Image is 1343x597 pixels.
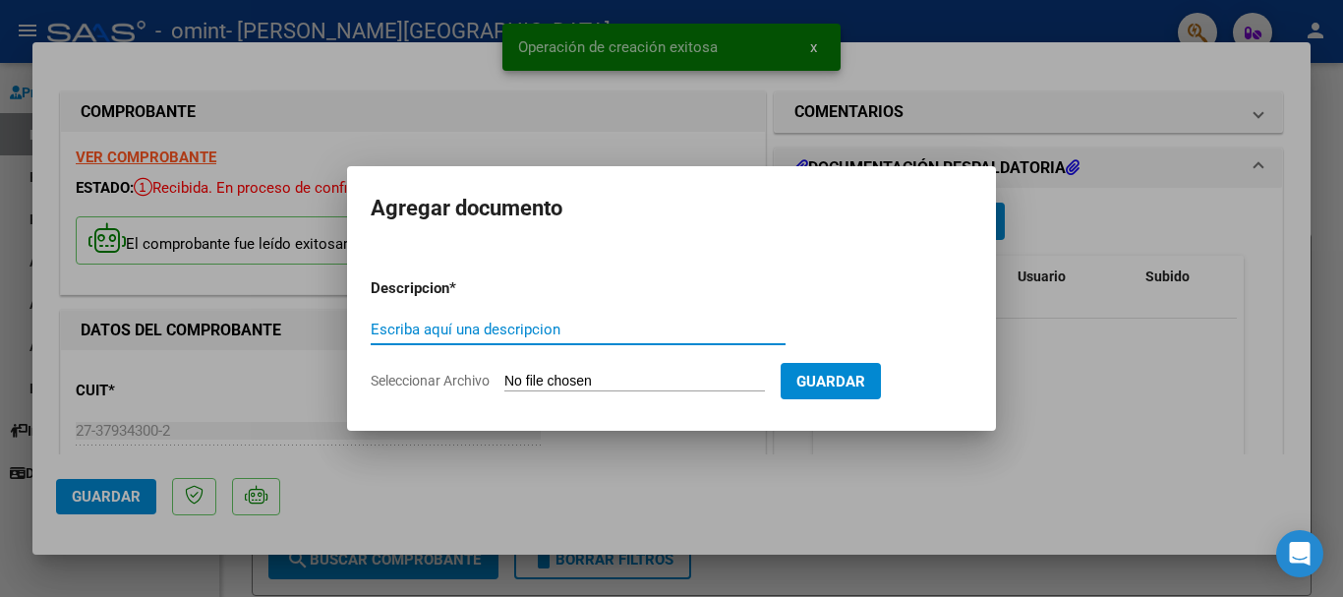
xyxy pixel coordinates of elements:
[371,190,972,227] h2: Agregar documento
[1276,530,1323,577] div: Open Intercom Messenger
[371,277,552,300] p: Descripcion
[371,373,490,388] span: Seleccionar Archivo
[781,363,881,399] button: Guardar
[796,373,865,390] span: Guardar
